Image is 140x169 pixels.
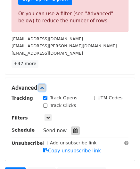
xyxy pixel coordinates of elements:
label: Track Clicks [50,102,76,109]
strong: Unsubscribe [12,141,43,146]
a: Copy unsubscribe link [43,148,101,154]
label: Add unsubscribe link [50,140,97,146]
a: +47 more [12,60,38,68]
div: Or you can use a filter (see "Advanced" below) to reduce the number of rows [18,10,122,25]
small: [EMAIL_ADDRESS][PERSON_NAME][DOMAIN_NAME] [12,43,117,48]
span: Send now [43,128,67,134]
label: UTM Codes [97,95,122,101]
strong: Tracking [12,96,33,101]
h5: Advanced [12,84,128,91]
small: [EMAIL_ADDRESS][DOMAIN_NAME] [12,51,83,56]
iframe: Chat Widget [108,138,140,169]
small: [EMAIL_ADDRESS][DOMAIN_NAME] [12,36,83,41]
strong: Schedule [12,127,35,133]
strong: Filters [12,115,28,120]
label: Track Opens [50,95,78,101]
